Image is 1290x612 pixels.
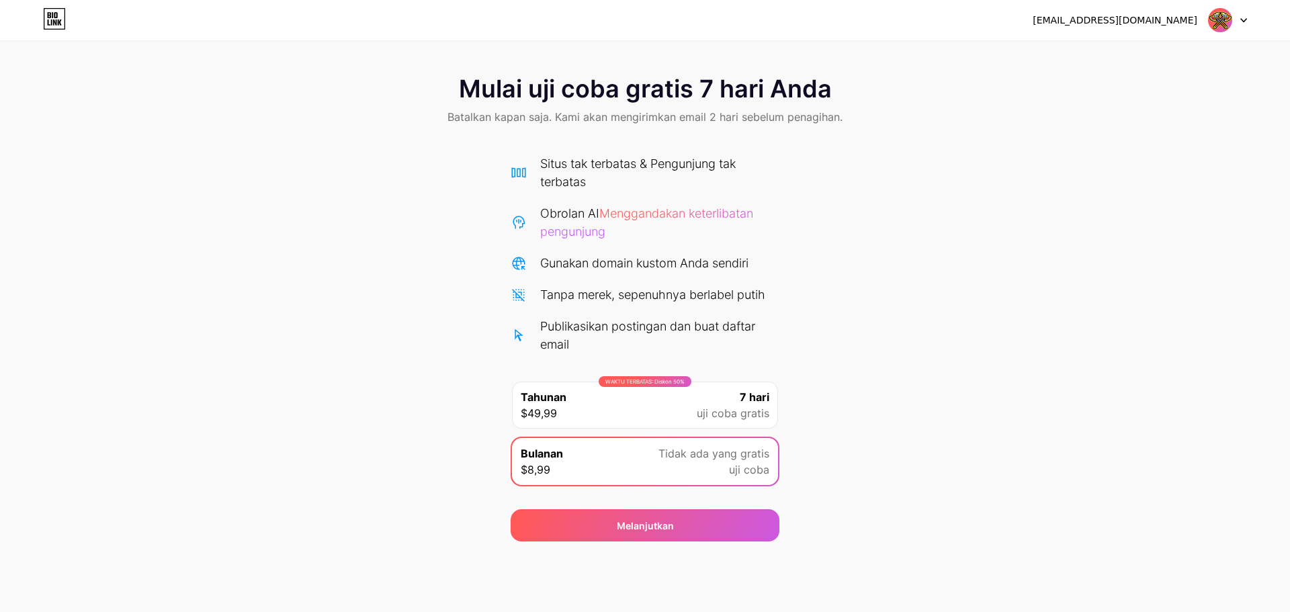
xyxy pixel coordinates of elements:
[521,406,557,420] font: $49,99
[521,447,563,460] font: Bulanan
[540,206,753,238] font: Menggandakan keterlibatan pengunjung
[1207,7,1233,33] img: kapak69
[447,110,843,124] font: Batalkan kapan saja. Kami akan mengirimkan email 2 hari sebelum penagihan.
[540,206,599,220] font: Obrolan AI
[658,447,769,460] font: Tidak ada yang gratis
[521,463,550,476] font: $8,99
[521,390,566,404] font: Tahunan
[697,406,769,420] font: uji coba gratis
[459,74,832,103] font: Mulai uji coba gratis 7 hari Anda
[540,157,736,189] font: Situs tak terbatas & Pengunjung tak terbatas
[729,463,769,476] font: uji coba
[1033,15,1197,26] font: [EMAIL_ADDRESS][DOMAIN_NAME]
[617,520,674,531] font: Melanjutkan
[540,288,765,302] font: Tanpa merek, sepenuhnya berlabel putih
[540,256,748,270] font: Gunakan domain kustom Anda sendiri
[540,319,755,351] font: Publikasikan postingan dan buat daftar email
[605,378,685,385] font: WAKTU TERBATAS: Diskon 50%
[740,390,769,404] font: 7 hari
